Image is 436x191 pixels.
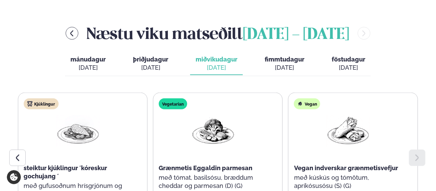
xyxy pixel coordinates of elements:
span: þriðjudagur [133,56,168,63]
img: Vegan.svg [298,101,303,107]
span: Vegan indverskar grænmetisvefjur [294,164,398,172]
span: steiktur kjúklingur ´kóreskur gochujang ´ [24,164,107,180]
button: menu-btn-right [358,27,370,40]
div: [DATE] [70,64,106,72]
p: með kúskús og tómötum, apríkósusósu (S) (G) [294,174,403,190]
button: menu-btn-left [66,27,78,40]
button: fimmtudagur [DATE] [259,53,310,75]
h2: Næstu viku matseðill [87,22,349,44]
div: [DATE] [265,64,304,72]
span: mánudagur [70,56,106,63]
span: föstudagur [332,56,365,63]
img: Vegan.png [191,115,235,147]
img: Chicken-breast.png [56,115,100,147]
div: Kjúklingur [24,98,58,109]
span: miðvikudagur [196,56,237,63]
button: þriðjudagur [DATE] [128,53,174,75]
div: [DATE] [133,64,168,72]
p: með tómat, basilsósu, bræddum cheddar og parmesan (D) (G) [159,174,267,190]
img: Wraps.png [327,115,370,147]
span: Grænmetis Eggaldin parmesan [159,164,252,172]
div: Vegan [294,98,320,109]
div: [DATE] [196,64,237,72]
button: föstudagur [DATE] [326,53,371,75]
span: [DATE] - [DATE] [243,27,349,42]
span: fimmtudagur [265,56,304,63]
div: [DATE] [332,64,365,72]
button: miðvikudagur [DATE] [190,53,243,75]
a: Cookie settings [7,170,21,184]
div: Vegetarian [159,98,187,109]
img: chicken.svg [27,101,32,107]
button: mánudagur [DATE] [65,53,111,75]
